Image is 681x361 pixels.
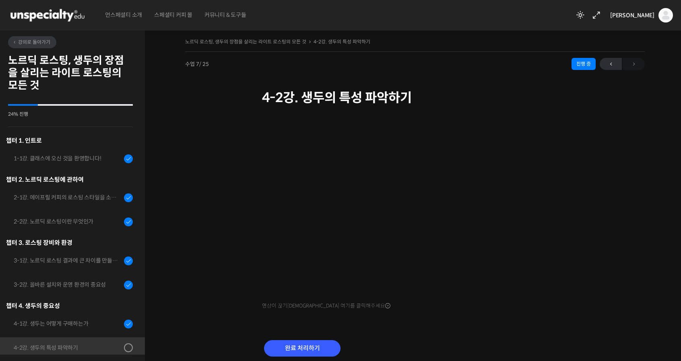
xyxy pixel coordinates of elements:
[262,303,390,309] span: 영상이 끊기[DEMOGRAPHIC_DATA] 여기를 클릭해주세요
[314,39,370,45] a: 4-2강. 생두의 특성 파악하기
[14,217,122,226] div: 2-2강. 노르딕 로스팅이란 무엇인가
[264,340,340,357] input: 완료 처리하기
[600,58,622,70] a: ←이전
[6,300,133,311] div: 챕터 4. 생두의 중요성
[6,135,133,146] h3: 챕터 1. 인트로
[14,256,122,265] div: 3-1강. 노르딕 로스팅 결과에 큰 차이를 만들어내는 로스팅 머신의 종류와 환경
[14,193,122,202] div: 2-1강. 에이프릴 커피의 로스팅 스타일을 소개합니다
[8,54,133,92] h2: 노르딕 로스팅, 생두의 장점을 살리는 라이트 로스팅의 모든 것
[6,174,133,185] div: 챕터 2. 노르딕 로스팅에 관하여
[14,319,122,328] div: 4-1강. 생두는 어떻게 구매하는가
[6,237,133,248] div: 챕터 3. 로스팅 장비와 환경
[610,12,654,19] span: [PERSON_NAME]
[262,90,568,105] h1: 4-2강. 생두의 특성 파악하기
[14,154,122,163] div: 1-1강. 클래스에 오신 것을 환영합니다!
[199,61,209,68] span: / 25
[600,59,622,70] span: ←
[8,36,56,48] a: 강의로 돌아가기
[572,58,596,70] div: 진행 중
[185,62,209,67] span: 수업 7
[14,343,122,352] div: 4-2강. 생두의 특성 파악하기
[8,112,133,117] div: 24% 진행
[185,39,306,45] a: 노르딕 로스팅, 생두의 장점을 살리는 라이트 로스팅의 모든 것
[12,39,50,45] span: 강의로 돌아가기
[14,280,122,289] div: 3-2강. 올바른 설치와 운영 환경의 중요성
